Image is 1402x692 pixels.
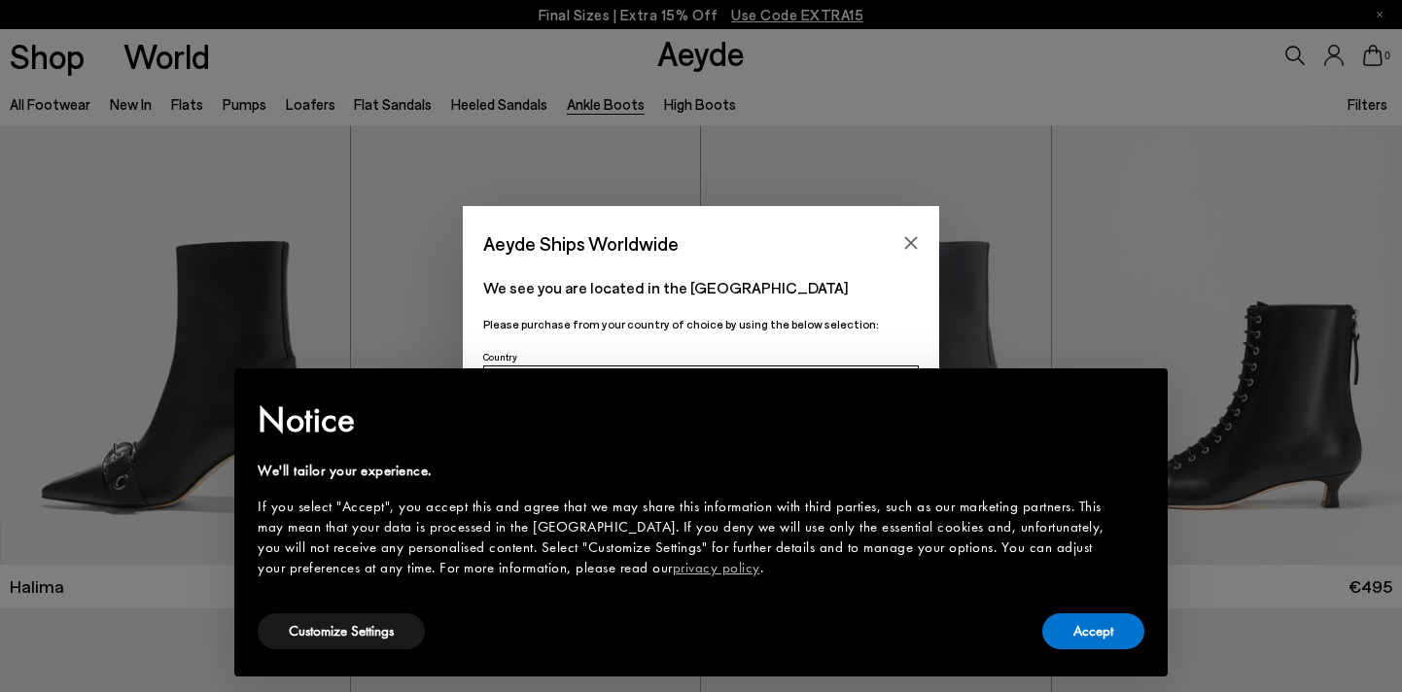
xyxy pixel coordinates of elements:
span: Country [483,351,517,363]
p: Please purchase from your country of choice by using the below selection: [483,315,919,333]
h2: Notice [258,395,1113,445]
button: Customize Settings [258,613,425,649]
div: We'll tailor your experience. [258,461,1113,481]
div: If you select "Accept", you accept this and agree that we may share this information with third p... [258,497,1113,578]
span: Aeyde Ships Worldwide [483,226,679,260]
span: × [1131,382,1143,412]
a: privacy policy [673,558,760,577]
p: We see you are located in the [GEOGRAPHIC_DATA] [483,276,919,299]
button: Accept [1042,613,1144,649]
button: Close this notice [1113,374,1160,421]
button: Close [896,228,926,258]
